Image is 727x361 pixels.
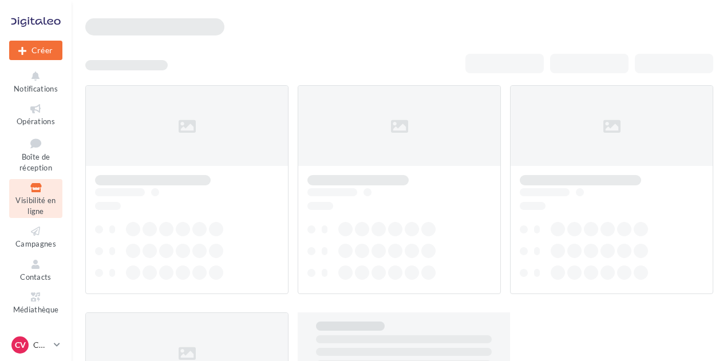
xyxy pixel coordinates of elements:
[19,152,52,172] span: Boîte de réception
[9,334,62,356] a: CV CUPRA Vienne
[9,256,62,284] a: Contacts
[14,84,58,93] span: Notifications
[9,223,62,251] a: Campagnes
[9,133,62,175] a: Boîte de réception
[15,339,26,351] span: CV
[9,41,62,60] div: Nouvelle campagne
[17,117,55,126] span: Opérations
[13,305,59,314] span: Médiathèque
[9,288,62,316] a: Médiathèque
[9,100,62,128] a: Opérations
[9,322,62,350] a: Calendrier
[33,339,49,351] p: CUPRA Vienne
[15,196,56,216] span: Visibilité en ligne
[9,179,62,218] a: Visibilité en ligne
[15,239,56,248] span: Campagnes
[9,68,62,96] button: Notifications
[9,41,62,60] button: Créer
[20,272,52,281] span: Contacts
